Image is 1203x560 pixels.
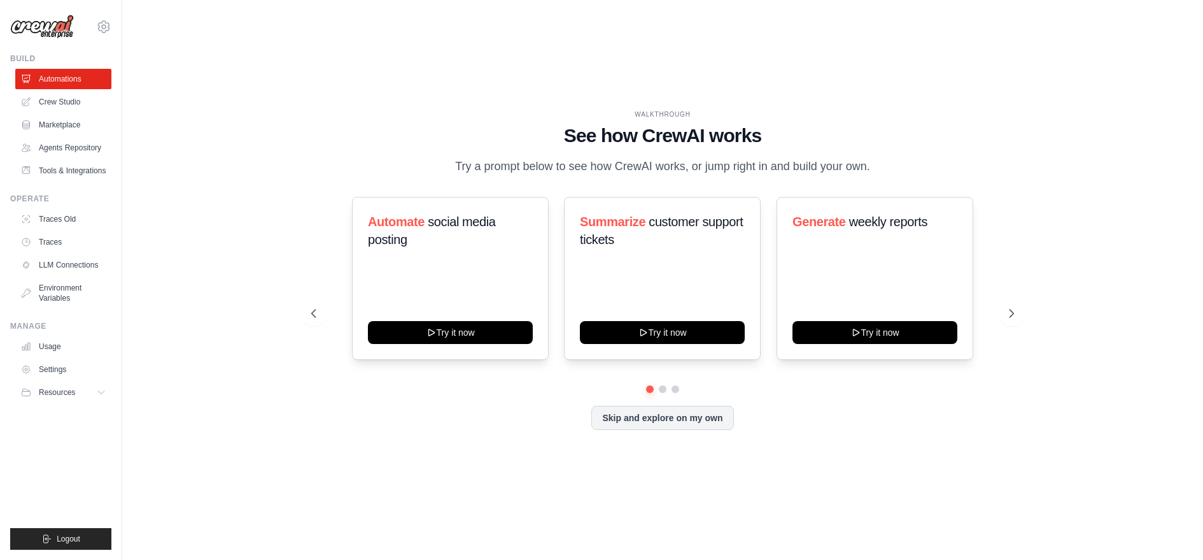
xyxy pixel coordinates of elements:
[580,215,743,247] span: customer support tickets
[848,215,927,229] span: weekly reports
[10,528,111,550] button: Logout
[15,382,111,403] button: Resources
[15,69,111,89] a: Automations
[10,15,74,39] img: Logo
[15,161,111,181] a: Tools & Integrations
[792,215,846,229] span: Generate
[15,278,111,308] a: Environment Variables
[10,54,111,64] div: Build
[15,138,111,158] a: Agents Repository
[15,115,111,135] a: Marketplace
[792,321,957,344] button: Try it now
[10,321,111,331] div: Manage
[15,336,111,357] a: Usage
[449,157,876,176] p: Try a prompt below to see how CrewAI works, or jump right in and build your own.
[15,209,111,229] a: Traces Old
[15,359,111,380] a: Settings
[368,321,533,344] button: Try it now
[10,194,111,204] div: Operate
[311,124,1014,147] h1: See how CrewAI works
[15,232,111,252] a: Traces
[591,406,733,430] button: Skip and explore on my own
[580,321,745,344] button: Try it now
[368,215,425,229] span: Automate
[15,255,111,275] a: LLM Connections
[15,92,111,112] a: Crew Studio
[311,110,1014,119] div: WALKTHROUGH
[57,534,80,544] span: Logout
[580,215,645,229] span: Summarize
[39,387,75,398] span: Resources
[368,215,496,247] span: social media posting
